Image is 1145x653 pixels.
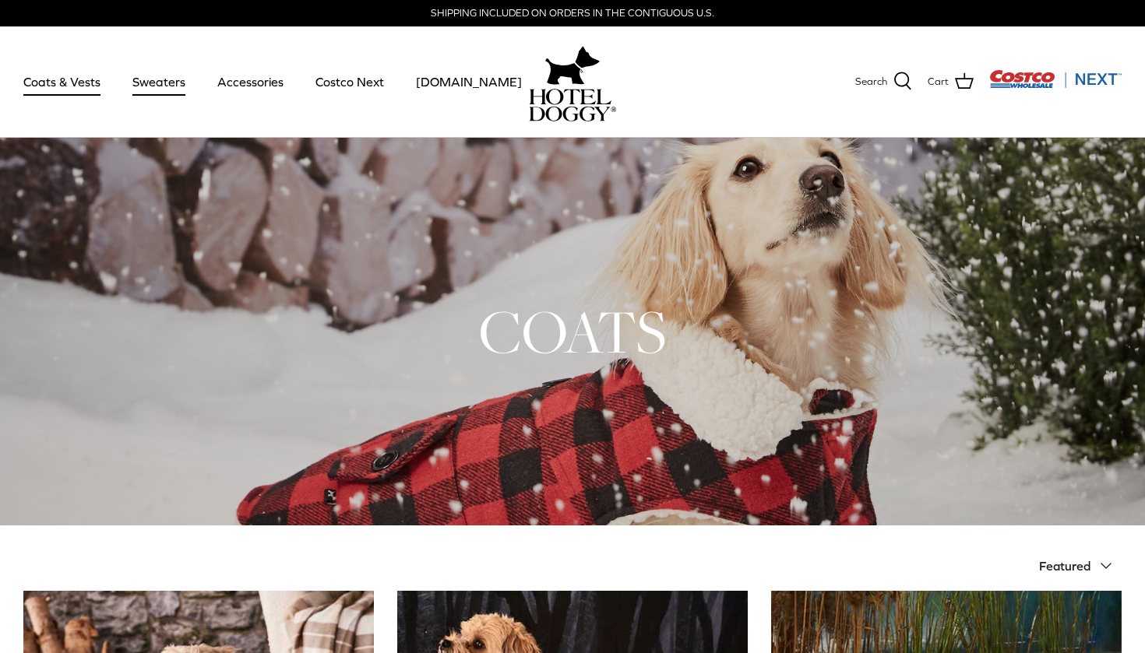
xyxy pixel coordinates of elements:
[529,89,616,121] img: hoteldoggycom
[1039,549,1122,583] button: Featured
[402,55,536,108] a: [DOMAIN_NAME]
[118,55,199,108] a: Sweaters
[855,72,912,92] a: Search
[989,69,1122,89] img: Costco Next
[989,79,1122,91] a: Visit Costco Next
[529,42,616,121] a: hoteldoggy.com hoteldoggycom
[9,55,114,108] a: Coats & Vests
[1039,559,1090,573] span: Featured
[301,55,398,108] a: Costco Next
[23,293,1122,370] h1: COATS
[928,72,974,92] a: Cart
[928,74,949,90] span: Cart
[203,55,298,108] a: Accessories
[855,74,887,90] span: Search
[545,42,600,89] img: hoteldoggy.com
